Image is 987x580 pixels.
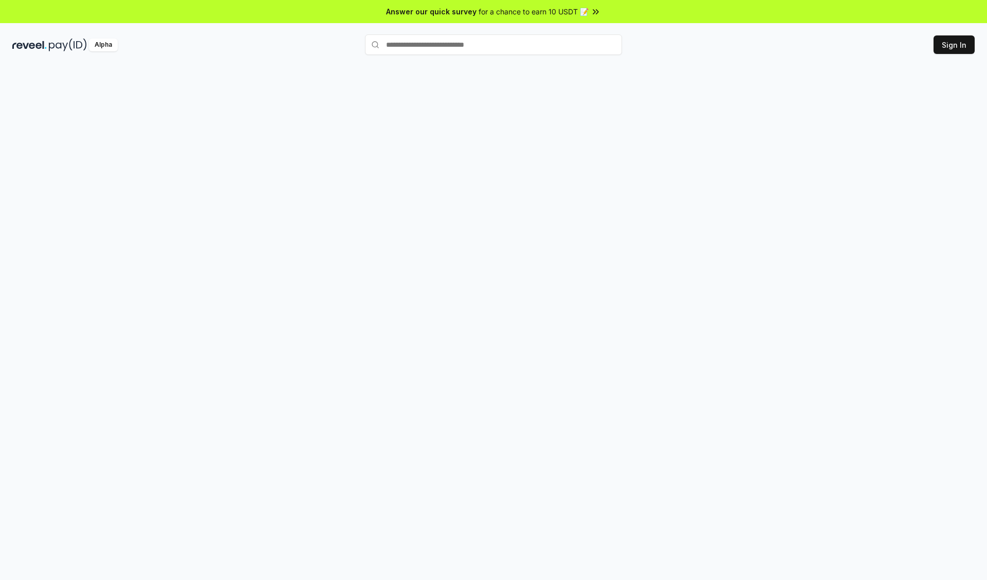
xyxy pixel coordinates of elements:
img: reveel_dark [12,39,47,51]
span: for a chance to earn 10 USDT 📝 [479,6,589,17]
button: Sign In [934,35,975,54]
img: pay_id [49,39,87,51]
div: Alpha [89,39,118,51]
span: Answer our quick survey [386,6,477,17]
